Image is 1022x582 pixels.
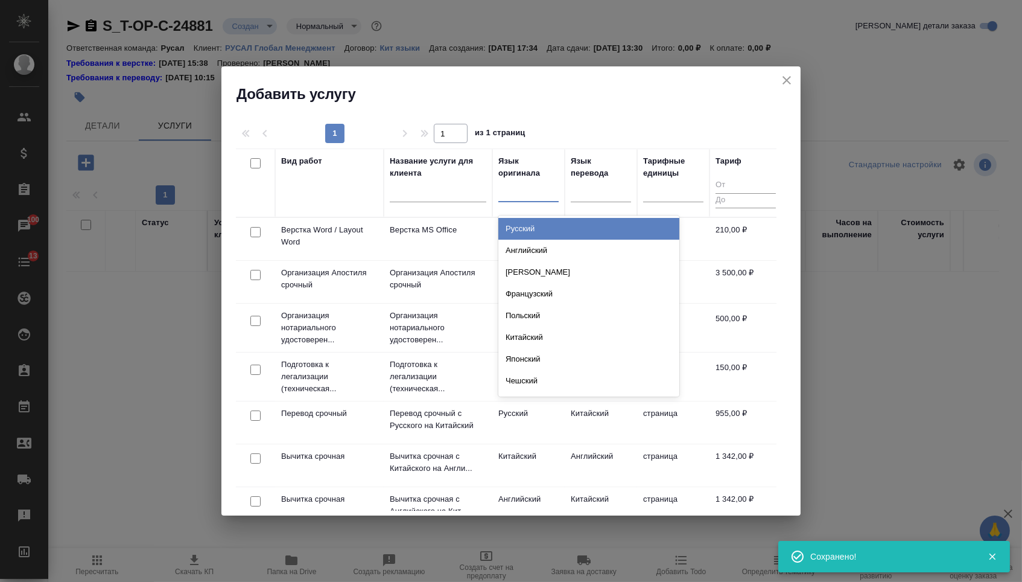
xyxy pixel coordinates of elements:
[498,327,679,348] div: Китайский
[390,267,486,291] p: Организация Апостиля срочный
[236,85,801,104] h2: Добавить услугу
[565,487,637,529] td: Китайский
[498,155,559,179] div: Язык оригинала
[716,178,776,193] input: От
[390,408,486,432] p: Перевод срочный с Русского на Китайский
[390,224,486,236] p: Верстка MS Office
[281,493,378,505] p: Вычитка срочная
[281,155,322,167] div: Вид работ
[281,224,378,248] p: Верстка Word / Layout Word
[281,310,378,346] p: Организация нотариального удостоверен...
[709,356,782,398] td: 150,00 ₽
[492,487,565,529] td: Английский
[709,261,782,303] td: 3 500,00 ₽
[390,310,486,346] p: Организация нотариального удостоверен...
[709,401,782,444] td: 955,00 ₽
[281,359,378,395] p: Подготовка к легализации (техническая...
[716,155,741,167] div: Тариф
[390,493,486,517] p: Вычитка срочная с Английского на Кит...
[498,283,679,305] div: Французский
[637,487,709,529] td: страница
[498,392,679,414] div: Сербский
[492,307,565,349] td: Не указан
[492,444,565,487] td: Китайский
[390,155,486,179] div: Название услуги для клиента
[571,155,631,179] div: Язык перевода
[492,356,565,398] td: Не указан
[637,401,709,444] td: страница
[498,218,679,240] div: Русский
[281,408,378,420] p: Перевод срочный
[390,359,486,395] p: Подготовка к легализации (техническая...
[281,450,378,462] p: Вычитка срочная
[709,307,782,349] td: 500,00 ₽
[498,240,679,261] div: Английский
[778,71,796,89] button: close
[498,348,679,370] div: Японский
[498,261,679,283] div: [PERSON_NAME]
[709,218,782,260] td: 210,00 ₽
[709,487,782,529] td: 1 342,00 ₽
[281,267,378,291] p: Организация Апостиля срочный
[492,401,565,444] td: Русский
[492,218,565,260] td: Не указан
[565,444,637,487] td: Английский
[498,370,679,392] div: Чешский
[709,444,782,487] td: 1 342,00 ₽
[565,401,637,444] td: Китайский
[498,305,679,327] div: Польский
[980,551,1005,562] button: Закрыть
[637,444,709,487] td: страница
[492,261,565,303] td: Не указан
[643,155,703,179] div: Тарифные единицы
[716,193,776,208] input: До
[475,126,525,143] span: из 1 страниц
[810,551,970,563] div: Сохранено!
[390,450,486,475] p: Вычитка срочная с Китайского на Англи...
